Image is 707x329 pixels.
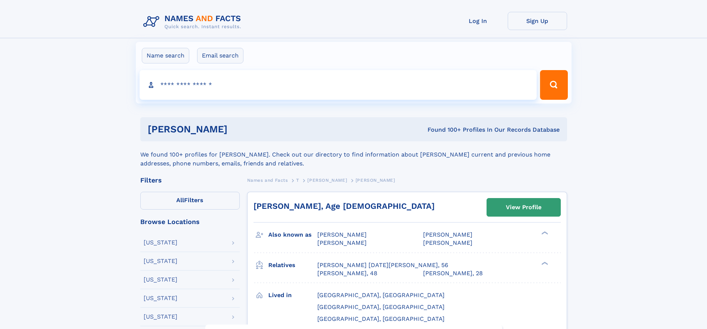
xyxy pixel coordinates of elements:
[268,259,317,272] h3: Relatives
[307,175,347,185] a: [PERSON_NAME]
[317,303,445,310] span: [GEOGRAPHIC_DATA], [GEOGRAPHIC_DATA]
[268,228,317,241] h3: Also known as
[197,48,243,63] label: Email search
[423,269,483,277] a: [PERSON_NAME], 28
[144,314,177,320] div: [US_STATE]
[253,201,435,211] a: [PERSON_NAME], Age [DEMOGRAPHIC_DATA]
[140,70,537,100] input: search input
[176,197,184,204] span: All
[317,292,445,299] span: [GEOGRAPHIC_DATA], [GEOGRAPHIC_DATA]
[296,178,299,183] span: T
[140,192,240,210] label: Filters
[144,295,177,301] div: [US_STATE]
[508,12,567,30] a: Sign Up
[317,269,377,277] a: [PERSON_NAME], 48
[423,231,472,238] span: [PERSON_NAME]
[317,239,367,246] span: [PERSON_NAME]
[423,239,472,246] span: [PERSON_NAME]
[140,12,247,32] img: Logo Names and Facts
[307,178,347,183] span: [PERSON_NAME]
[140,141,567,168] div: We found 100+ profiles for [PERSON_NAME]. Check out our directory to find information about [PERS...
[140,177,240,184] div: Filters
[142,48,189,63] label: Name search
[487,198,560,216] a: View Profile
[268,289,317,302] h3: Lived in
[540,70,567,100] button: Search Button
[448,12,508,30] a: Log In
[317,261,448,269] a: [PERSON_NAME] [DATE][PERSON_NAME], 56
[144,277,177,283] div: [US_STATE]
[317,315,445,322] span: [GEOGRAPHIC_DATA], [GEOGRAPHIC_DATA]
[247,175,288,185] a: Names and Facts
[296,175,299,185] a: T
[356,178,395,183] span: [PERSON_NAME]
[140,218,240,225] div: Browse Locations
[148,125,328,134] h1: [PERSON_NAME]
[317,231,367,238] span: [PERSON_NAME]
[144,240,177,246] div: [US_STATE]
[540,261,549,266] div: ❯
[506,199,541,216] div: View Profile
[144,258,177,264] div: [US_STATE]
[540,231,549,236] div: ❯
[327,126,560,134] div: Found 100+ Profiles In Our Records Database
